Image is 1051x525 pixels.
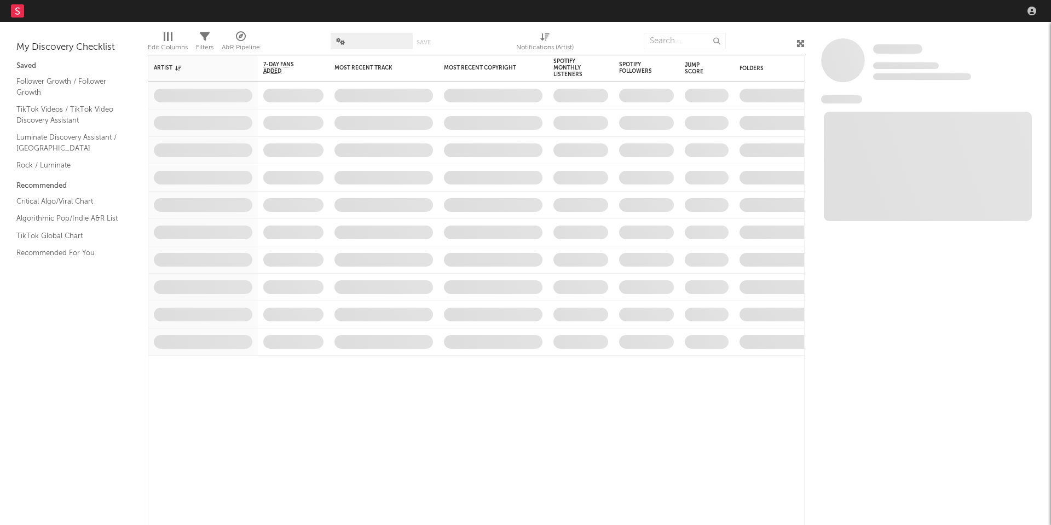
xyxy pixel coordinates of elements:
[516,41,574,54] div: Notifications (Artist)
[16,247,120,259] a: Recommended For You
[873,62,939,69] span: Tracking Since: [DATE]
[16,159,120,171] a: Rock / Luminate
[16,212,120,224] a: Algorithmic Pop/Indie A&R List
[16,195,120,207] a: Critical Algo/Viral Chart
[222,41,260,54] div: A&R Pipeline
[619,61,657,74] div: Spotify Followers
[16,180,131,193] div: Recommended
[196,27,213,59] div: Filters
[16,76,120,98] a: Follower Growth / Follower Growth
[740,65,822,72] div: Folders
[553,58,592,78] div: Spotify Monthly Listeners
[417,39,431,45] button: Save
[873,73,971,80] span: 0 fans last week
[644,33,726,49] input: Search...
[148,27,188,59] div: Edit Columns
[16,230,120,242] a: TikTok Global Chart
[263,61,307,74] span: 7-Day Fans Added
[685,62,712,75] div: Jump Score
[821,95,862,103] span: News Feed
[16,103,120,126] a: TikTok Videos / TikTok Video Discovery Assistant
[516,27,574,59] div: Notifications (Artist)
[154,65,236,71] div: Artist
[873,44,922,55] a: Some Artist
[444,65,526,71] div: Most Recent Copyright
[222,27,260,59] div: A&R Pipeline
[196,41,213,54] div: Filters
[16,131,120,154] a: Luminate Discovery Assistant / [GEOGRAPHIC_DATA]
[16,60,131,73] div: Saved
[16,41,131,54] div: My Discovery Checklist
[873,44,922,54] span: Some Artist
[148,41,188,54] div: Edit Columns
[334,65,417,71] div: Most Recent Track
